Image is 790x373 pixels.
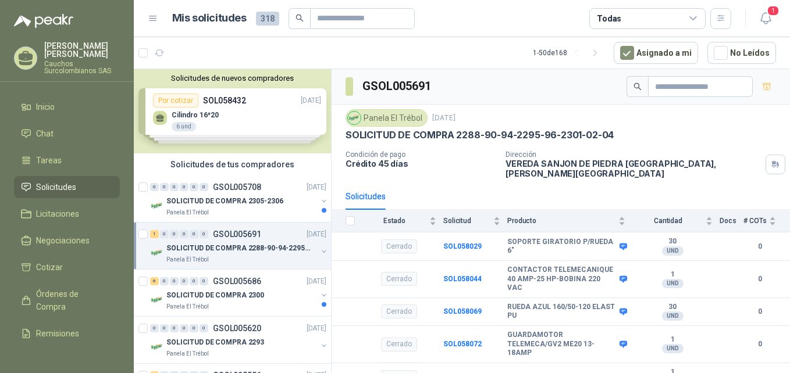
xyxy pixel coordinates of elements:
div: 0 [180,230,188,238]
th: Cantidad [632,210,720,232]
div: 0 [200,183,208,191]
span: Licitaciones [36,207,79,220]
div: 1 - 50 de 168 [533,44,604,62]
b: SOPORTE GIRATORIO P/RUEDA 6" [507,238,617,256]
p: SOLICITUD DE COMPRA 2300 [166,290,264,301]
a: Chat [14,123,120,145]
p: GSOL005708 [213,183,261,191]
a: 0 0 0 0 0 0 GSOL005708[DATE] Company LogoSOLICITUD DE COMPRA 2305-2306Panela El Trébol [150,180,329,217]
div: 0 [200,230,208,238]
p: [DATE] [307,182,326,193]
div: 0 [190,183,198,191]
div: UND [662,344,684,353]
a: Cotizar [14,256,120,278]
div: 0 [190,324,198,332]
p: Dirección [506,150,761,159]
b: GUARDAMOTOR TELEMECA/GV2 ME20 13-18AMP [507,331,617,358]
p: [DATE] [307,323,326,334]
a: SOL058044 [443,275,482,283]
div: 0 [190,230,198,238]
div: 6 [150,277,159,285]
span: search [296,14,304,22]
a: 1 0 0 0 0 0 GSOL005691[DATE] Company LogoSOLICITUD DE COMPRA 2288-90-94-2295-96-2301-02-04Panela ... [150,227,329,264]
b: CONTACTOR TELEMECANIQUE 40 AMP-25 HP-BOBINA 220 VAC [507,266,617,293]
div: Panela El Trébol [346,109,428,127]
p: [PERSON_NAME] [PERSON_NAME] [44,42,120,58]
a: Tareas [14,149,120,171]
div: 0 [200,324,208,332]
div: Todas [597,12,621,25]
h1: Mis solicitudes [172,10,247,27]
img: Logo peakr [14,14,73,28]
img: Company Logo [150,199,164,213]
span: Cantidad [632,217,703,225]
p: Panela El Trébol [166,255,209,264]
p: SOLICITUD DE COMPRA 2305-2306 [166,196,283,207]
p: GSOL005686 [213,277,261,285]
b: 0 [743,274,776,285]
a: Licitaciones [14,203,120,225]
button: No Leídos [707,42,776,64]
p: VEREDA SANJON DE PIEDRA [GEOGRAPHIC_DATA] , [PERSON_NAME][GEOGRAPHIC_DATA] [506,159,761,178]
div: 0 [180,183,188,191]
span: Tareas [36,154,62,167]
th: # COTs [743,210,790,232]
div: 0 [170,324,179,332]
a: 6 0 0 0 0 0 GSOL005686[DATE] Company LogoSOLICITUD DE COMPRA 2300Panela El Trébol [150,274,329,311]
img: Company Logo [150,246,164,260]
b: 0 [743,339,776,350]
b: 30 [632,237,713,246]
th: Solicitud [443,210,507,232]
a: Remisiones [14,322,120,345]
img: Company Logo [150,340,164,354]
div: 0 [170,277,179,285]
a: Inicio [14,96,120,118]
div: UND [662,279,684,288]
span: Estado [362,217,427,225]
th: Producto [507,210,632,232]
p: Condición de pago [346,150,496,159]
p: [DATE] [307,229,326,240]
th: Docs [720,210,743,232]
div: 0 [180,324,188,332]
div: 0 [200,277,208,285]
div: UND [662,246,684,256]
div: 0 [160,277,169,285]
p: SOLICITUD DE COMPRA 2293 [166,337,264,348]
div: Solicitudes de nuevos compradoresPor cotizarSOL058432[DATE] Cilindro 16*206 undPor cotizarSOL0583... [134,69,331,153]
b: RUEDA AZUL 160/50-120 ELAST PU [507,303,617,321]
p: Panela El Trébol [166,302,209,311]
span: Producto [507,217,616,225]
a: SOL058069 [443,307,482,315]
p: SOLICITUD DE COMPRA 2288-90-94-2295-96-2301-02-04 [166,243,311,254]
b: 0 [743,241,776,252]
a: SOL058072 [443,340,482,348]
span: 1 [767,5,780,16]
h3: GSOL005691 [362,77,433,95]
div: Cerrado [381,239,417,253]
div: 0 [160,230,169,238]
div: 0 [180,277,188,285]
a: Solicitudes [14,176,120,198]
div: Cerrado [381,304,417,318]
b: 1 [632,270,713,279]
p: Cauchos Surcolombianos SAS [44,60,120,74]
a: 0 0 0 0 0 0 GSOL005620[DATE] Company LogoSOLICITUD DE COMPRA 2293Panela El Trébol [150,321,329,358]
a: SOL058029 [443,242,482,250]
div: Solicitudes [346,190,386,203]
p: [DATE] [307,276,326,287]
img: Company Logo [150,293,164,307]
span: Negociaciones [36,234,90,247]
span: Chat [36,127,54,140]
a: Órdenes de Compra [14,283,120,318]
th: Estado [362,210,443,232]
button: Solicitudes de nuevos compradores [138,74,326,83]
div: 0 [190,277,198,285]
div: 0 [170,183,179,191]
p: Panela El Trébol [166,208,209,217]
div: 1 [150,230,159,238]
div: UND [662,311,684,321]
